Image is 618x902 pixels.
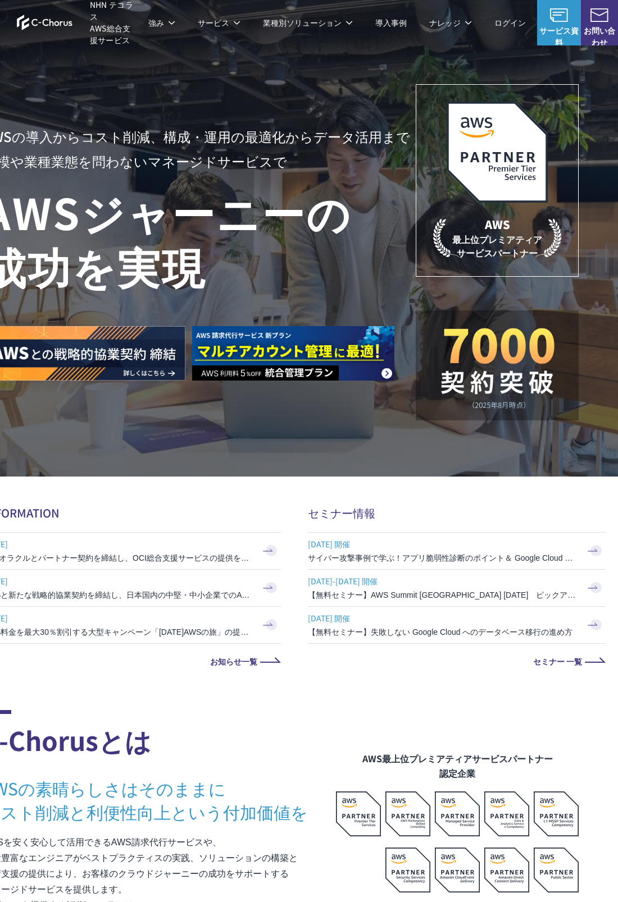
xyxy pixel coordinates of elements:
[308,607,606,643] a: [DATE] 開催 【無料セミナー】失敗しない Google Cloud へのデータベース移行の進め方
[308,570,606,606] a: [DATE]-[DATE] 開催 【無料セミナー】AWS Summit [GEOGRAPHIC_DATA] [DATE] ピックアップセッション
[447,102,548,203] img: AWSプレミアティアサービスパートナー
[438,327,556,409] img: 契約件数
[336,751,579,780] figcaption: AWS最上位プレミアティアサービスパートナー 認定企業
[192,326,394,381] img: AWS請求代行サービス 統合管理プラン
[494,17,526,29] a: ログイン
[308,552,578,564] h3: サイバー攻撃事例で学ぶ！アプリ脆弱性診断のポイント＆ Google Cloud セキュリティ対策
[308,533,606,569] a: [DATE] 開催 サイバー攻撃事例で学ぶ！アプリ脆弱性診断のポイント＆ Google Cloud セキュリティ対策
[590,8,608,22] img: お問い合わせ
[308,505,606,521] h2: セミナー情報
[263,17,353,29] p: 業種別ソリューション
[308,573,578,589] span: [DATE]-[DATE] 開催
[198,17,240,29] p: サービス
[581,25,618,48] span: お問い合わせ
[550,8,568,22] img: AWS総合支援サービス C-Chorus サービス資料
[308,657,606,665] a: セミナー 一覧
[308,610,578,626] span: [DATE] 開催
[308,626,578,638] h3: 【無料セミナー】失敗しない Google Cloud へのデータベース移行の進め方
[308,535,578,552] span: [DATE] 開催
[375,17,407,29] a: 導入事例
[433,216,561,259] p: 最上位プレミアティア サービスパートナー
[429,17,472,29] p: ナレッジ
[537,25,580,48] span: サービス資料
[485,216,510,232] em: AWS
[148,17,175,29] p: 強み
[308,589,578,601] h3: 【無料セミナー】AWS Summit [GEOGRAPHIC_DATA] [DATE] ピックアップセッション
